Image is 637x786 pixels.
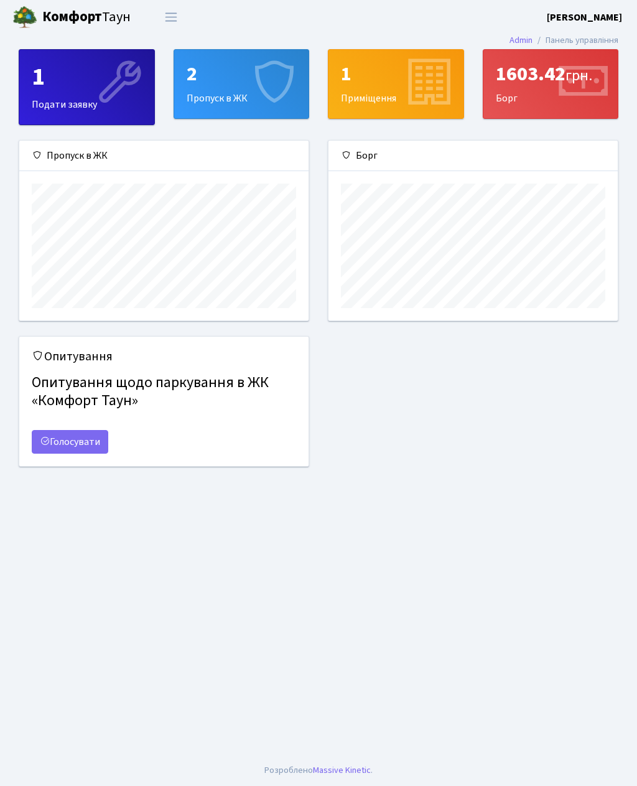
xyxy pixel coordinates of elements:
[264,764,373,777] div: .
[32,369,296,415] h4: Опитування щодо паркування в ЖК «Комфорт Таун»
[42,7,102,27] b: Комфорт
[328,141,618,171] div: Борг
[174,50,309,118] div: Пропуск в ЖК
[264,764,313,777] a: Розроблено
[19,49,155,125] a: 1Подати заявку
[341,62,451,86] div: 1
[509,34,532,47] a: Admin
[12,5,37,30] img: logo.png
[496,62,606,86] div: 1603.42
[547,11,622,24] b: [PERSON_NAME]
[328,49,464,119] a: 1Приміщення
[32,62,142,92] div: 1
[328,50,463,118] div: Приміщення
[187,62,297,86] div: 2
[32,430,108,454] a: Голосувати
[547,10,622,25] a: [PERSON_NAME]
[483,50,618,118] div: Борг
[42,7,131,28] span: Таун
[532,34,618,47] li: Панель управління
[313,764,371,777] a: Massive Kinetic
[174,49,310,119] a: 2Пропуск в ЖК
[491,27,637,54] nav: breadcrumb
[32,349,296,364] h5: Опитування
[156,7,187,27] button: Переключити навігацію
[19,50,154,124] div: Подати заявку
[19,141,309,171] div: Пропуск в ЖК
